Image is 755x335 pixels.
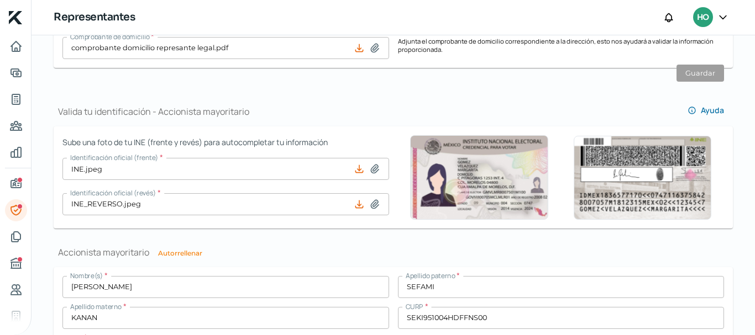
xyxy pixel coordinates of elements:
a: Inicio [5,35,27,57]
button: Guardar [677,65,724,82]
a: Mis finanzas [5,141,27,163]
span: Identificación oficial (frente) [70,153,158,162]
a: Tus créditos [5,88,27,110]
span: HO [697,11,709,24]
a: Adelantar facturas [5,62,27,84]
span: Apellido paterno [406,271,455,280]
a: Información general [5,173,27,195]
a: Industria [5,305,27,327]
span: CURP [406,302,423,311]
button: Ayuda [679,99,733,121]
a: Pago a proveedores [5,115,27,137]
a: Referencias [5,279,27,301]
span: Sube una foto de tu INE (frente y revés) para autocompletar tu información [62,135,389,149]
h1: Representantes [54,9,135,25]
button: Autorrellenar [158,250,202,257]
span: Ayuda [701,107,724,114]
a: Documentos [5,226,27,248]
a: Representantes [5,199,27,221]
h1: Accionista mayoritario [54,246,733,258]
h1: Valida tu identificación - Accionista mayoritario [54,105,249,118]
span: Identificación oficial (revés) [70,188,156,198]
img: Ejemplo de identificación oficial (frente) [410,135,548,220]
p: Adjunta el comprobante de domicilio correspondiente a la dirección, esto nos ayudará a validar la... [398,37,725,59]
img: Ejemplo de identificación oficial (revés) [573,136,711,220]
span: Apellido materno [70,302,122,311]
span: Nombre(s) [70,271,103,280]
a: Buró de crédito [5,252,27,274]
